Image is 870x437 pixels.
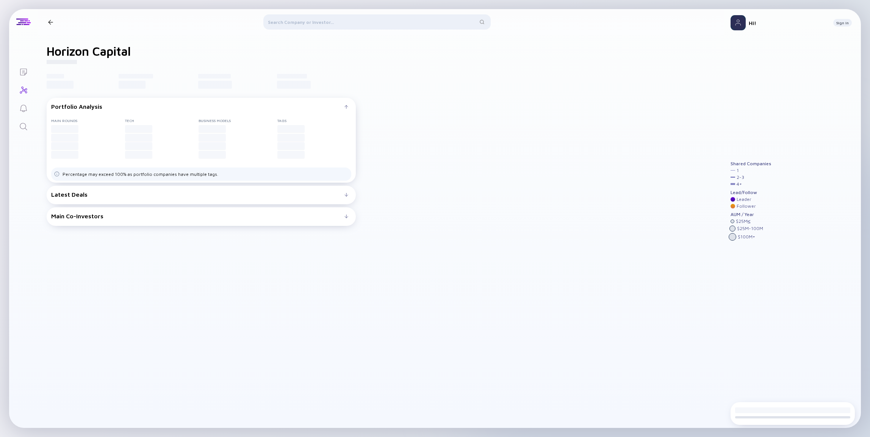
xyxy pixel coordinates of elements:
[9,62,38,80] a: Lists
[748,219,751,224] div: ≤
[9,117,38,135] a: Search
[47,44,131,58] h1: Horizon Capital
[731,161,771,166] div: Shared Companies
[54,171,59,177] img: Tags Dislacimer info icon
[277,118,351,123] div: Tags
[199,118,277,123] div: Business Models
[737,197,751,202] div: Leader
[731,15,746,30] img: Profile Picture
[9,80,38,99] a: Investor Map
[736,219,751,224] div: $ 25M
[749,20,827,26] div: Hi!
[51,103,344,110] div: Portfolio Analysis
[9,99,38,117] a: Reminders
[484,159,624,280] img: graph-loading.svg
[737,182,742,187] div: 4 +
[51,213,344,219] div: Main Co-Investors
[833,19,852,27] button: Sign In
[737,168,739,173] div: 1
[737,175,744,180] div: 2 - 3
[737,226,763,231] div: $ 25M - 100M
[63,171,218,177] div: Percentage may exceed 100% as portfolio companies have multiple tags.
[51,191,344,198] div: Latest Deals
[738,234,755,240] div: $ 100M +
[125,118,199,123] div: Tech
[51,118,125,123] div: Main rounds
[731,190,771,195] div: Lead/Follow
[731,212,771,217] div: AUM / Year
[737,204,756,209] div: Follower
